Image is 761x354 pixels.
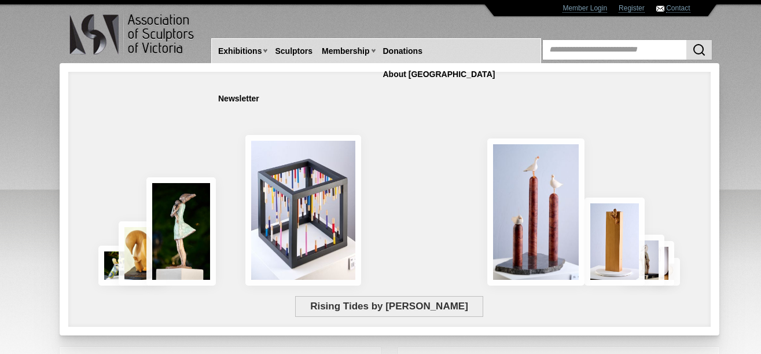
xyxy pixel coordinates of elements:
img: logo.png [69,12,196,57]
a: Register [619,4,645,13]
a: Exhibitions [214,41,266,62]
a: Donations [378,41,427,62]
a: Sculptors [270,41,317,62]
span: Rising Tides by [PERSON_NAME] [295,296,484,317]
img: Misaligned [245,135,361,286]
a: Contact [666,4,690,13]
img: Little Frog. Big Climb [584,198,645,286]
img: Connection [146,177,216,286]
img: Rising Tides [487,138,584,286]
a: Membership [317,41,374,62]
img: Contact ASV [656,6,664,12]
img: Search [692,43,706,57]
a: Member Login [563,4,607,13]
a: About [GEOGRAPHIC_DATA] [378,64,500,85]
a: Newsletter [214,88,264,110]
